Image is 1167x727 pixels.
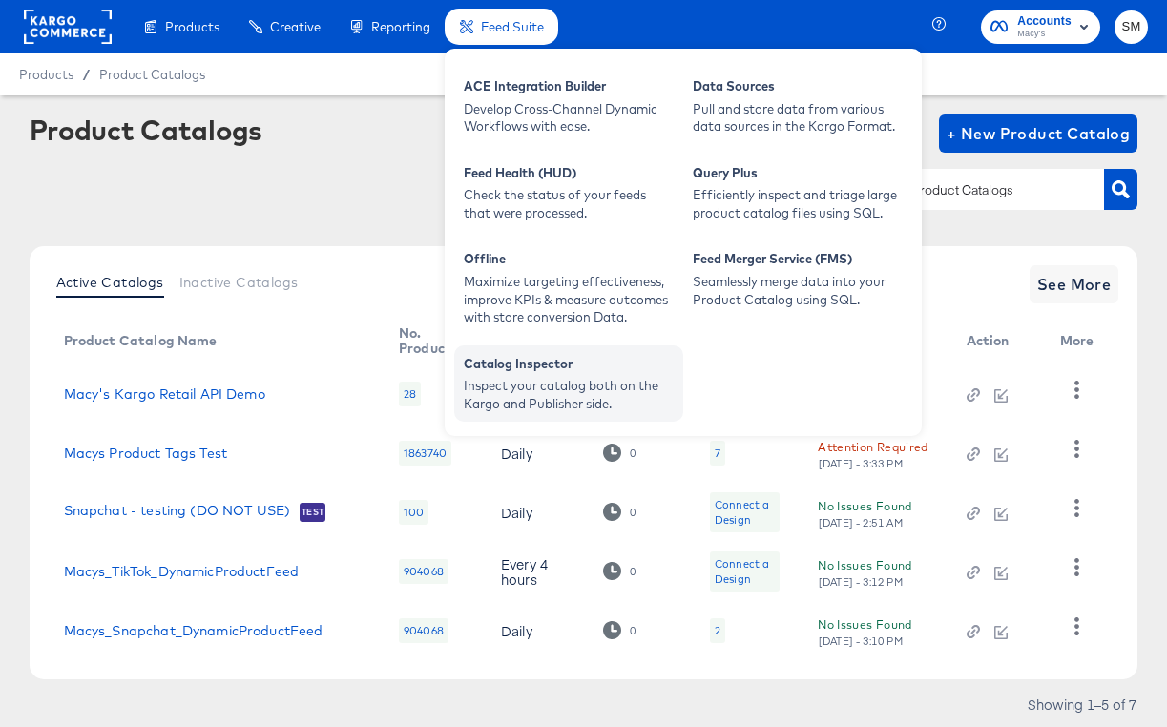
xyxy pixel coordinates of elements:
[64,446,227,461] a: Macys Product Tags Test
[1017,11,1072,31] span: Accounts
[710,551,780,592] div: Connect a Design
[99,67,205,82] a: Product Catalogs
[1115,10,1148,44] button: SM
[486,542,588,601] td: Every 4 hours
[715,446,720,461] div: 7
[165,19,219,34] span: Products
[818,457,904,470] div: [DATE] - 3:33 PM
[951,319,1045,364] th: Action
[818,437,927,457] div: Attention Required
[981,10,1100,44] button: AccountsMacy's
[710,492,780,532] div: Connect a Design
[56,275,164,290] span: Active Catalogs
[603,562,636,580] div: 0
[629,624,636,637] div: 0
[1037,271,1112,298] span: See More
[710,618,725,643] div: 2
[947,120,1131,147] span: + New Product Catalog
[371,19,430,34] span: Reporting
[481,19,544,34] span: Feed Suite
[399,559,448,584] div: 904068
[710,441,725,466] div: 7
[399,382,421,406] div: 28
[715,497,775,528] div: Connect a Design
[629,565,636,578] div: 0
[486,483,588,542] td: Daily
[486,601,588,660] td: Daily
[603,503,636,521] div: 0
[715,556,775,587] div: Connect a Design
[603,621,636,639] div: 0
[73,67,99,82] span: /
[629,506,636,519] div: 0
[64,564,300,579] a: Macys_TikTok_DynamicProductFeed
[1017,27,1072,42] span: Macy's
[19,67,73,82] span: Products
[1030,265,1119,303] button: See More
[818,437,927,470] button: Attention Required[DATE] - 3:33 PM
[1122,16,1140,38] span: SM
[603,444,636,462] div: 0
[1027,697,1137,711] div: Showing 1–5 of 7
[399,441,451,466] div: 1863740
[64,503,291,522] a: Snapchat - testing (DO NOT USE)
[629,447,636,460] div: 0
[399,618,448,643] div: 904068
[1045,319,1117,364] th: More
[64,333,218,348] div: Product Catalog Name
[270,19,321,34] span: Creative
[64,623,323,638] a: Macys_Snapchat_DynamicProductFeed
[939,114,1138,153] button: + New Product Catalog
[864,179,1067,201] input: Search Product Catalogs
[715,623,720,638] div: 2
[30,114,262,145] div: Product Catalogs
[399,325,463,356] div: No. Products
[399,500,428,525] div: 100
[64,386,265,402] a: Macy's Kargo Retail API Demo
[486,424,588,483] td: Daily
[179,275,299,290] span: Inactive Catalogs
[300,505,325,520] span: Test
